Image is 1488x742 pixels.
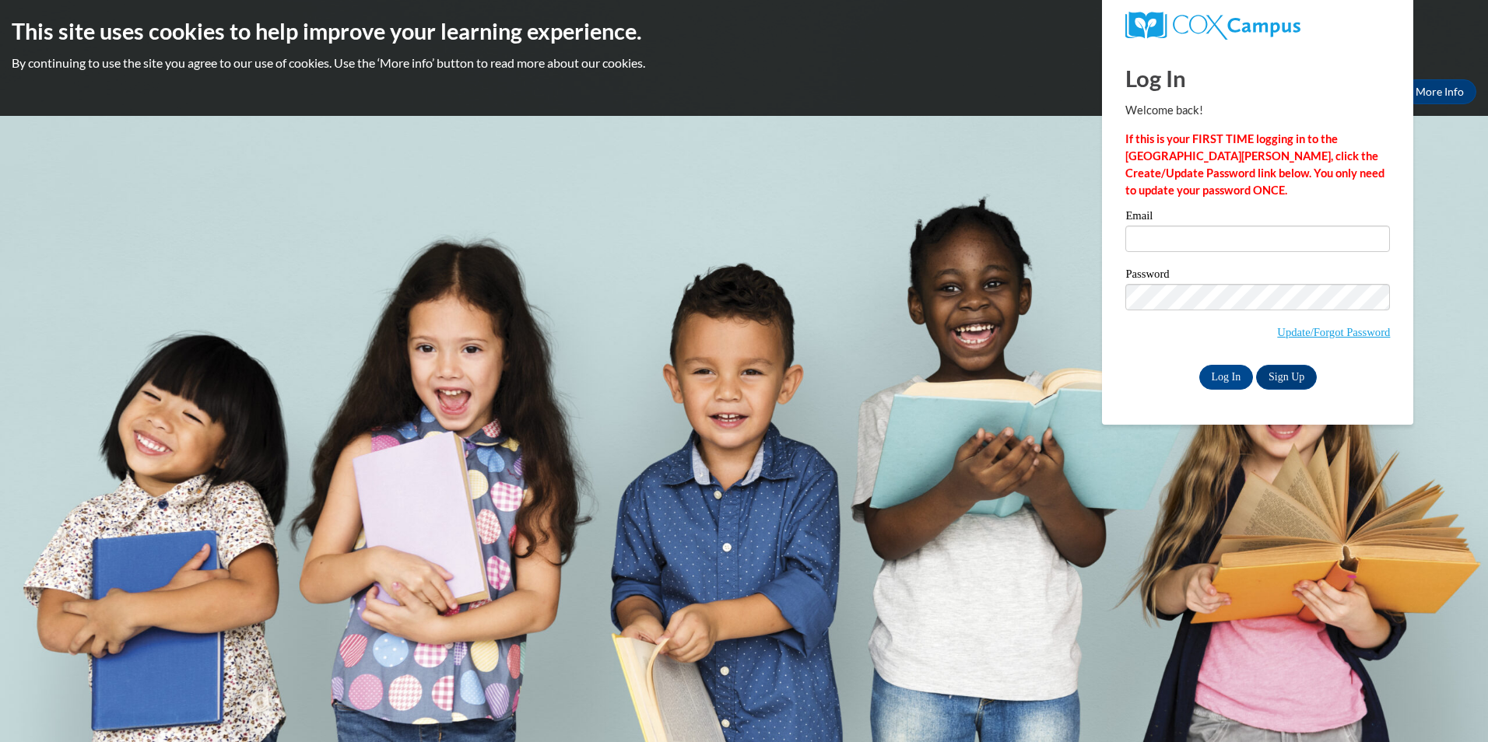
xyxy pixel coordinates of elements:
h1: Log In [1125,62,1390,94]
img: COX Campus [1125,12,1300,40]
a: Sign Up [1256,365,1317,390]
p: By continuing to use the site you agree to our use of cookies. Use the ‘More info’ button to read... [12,54,1476,72]
a: Update/Forgot Password [1277,326,1390,338]
p: Welcome back! [1125,102,1390,119]
label: Password [1125,268,1390,284]
h2: This site uses cookies to help improve your learning experience. [12,16,1476,47]
a: More Info [1403,79,1476,104]
input: Log In [1199,365,1254,390]
a: COX Campus [1125,12,1390,40]
strong: If this is your FIRST TIME logging in to the [GEOGRAPHIC_DATA][PERSON_NAME], click the Create/Upd... [1125,132,1384,197]
label: Email [1125,210,1390,226]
